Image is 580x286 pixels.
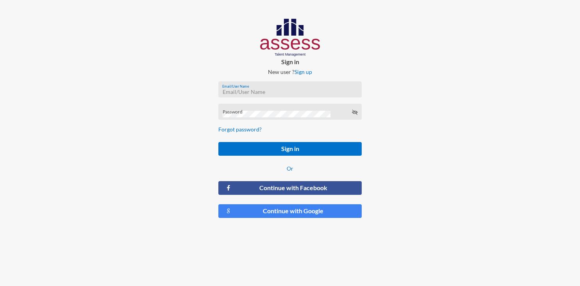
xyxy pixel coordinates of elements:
[218,165,362,172] p: Or
[212,58,368,65] p: Sign in
[212,68,368,75] p: New user ?
[294,68,312,75] a: Sign up
[218,142,362,156] button: Sign in
[222,89,357,95] input: Email/User Name
[260,19,320,56] img: AssessLogoo.svg
[218,204,362,218] button: Continue with Google
[218,181,362,195] button: Continue with Facebook
[218,126,262,133] a: Forgot password?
